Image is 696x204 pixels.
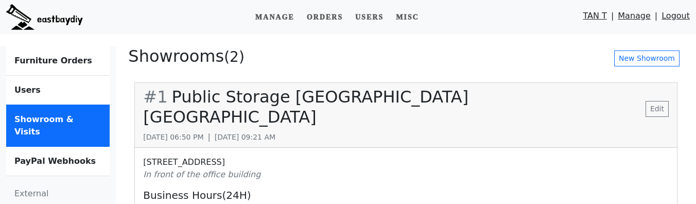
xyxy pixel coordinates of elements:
b: PayPal Webhooks [14,156,96,166]
b: Furniture Orders [14,56,92,65]
a: Users [351,8,388,27]
a: Furniture Orders [6,46,110,76]
a: Manage [251,8,299,27]
small: [DATE] 06:50 PM [143,133,203,141]
b: Users [14,85,41,95]
a: New Showroom [614,50,680,66]
img: eastbaydiy [6,4,83,30]
small: [DATE] 09:21 AM [215,133,275,141]
span: | [207,132,210,142]
b: Showroom & Visits [14,114,74,137]
span: External [14,189,48,198]
a: PayPal Webhooks [6,147,110,176]
a: Logout [662,10,690,27]
span: # 1 [143,87,167,107]
span: | [611,10,614,27]
a: Edit [646,101,669,117]
a: Orders [303,8,347,27]
small: ( 2 ) [224,48,245,65]
a: Manage [618,10,651,27]
p: [STREET_ADDRESS] [143,156,669,181]
a: TAN T [583,10,607,27]
i: In front of the office building [143,169,260,179]
span: | [655,10,657,27]
a: Misc [392,8,423,27]
h2: Public Storage [GEOGRAPHIC_DATA] [GEOGRAPHIC_DATA] [143,87,646,127]
h5: Business Hours(24H) [143,189,669,201]
a: Showroom & Visits [6,105,110,147]
a: Users [6,76,110,105]
h2: Showrooms [128,46,245,66]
